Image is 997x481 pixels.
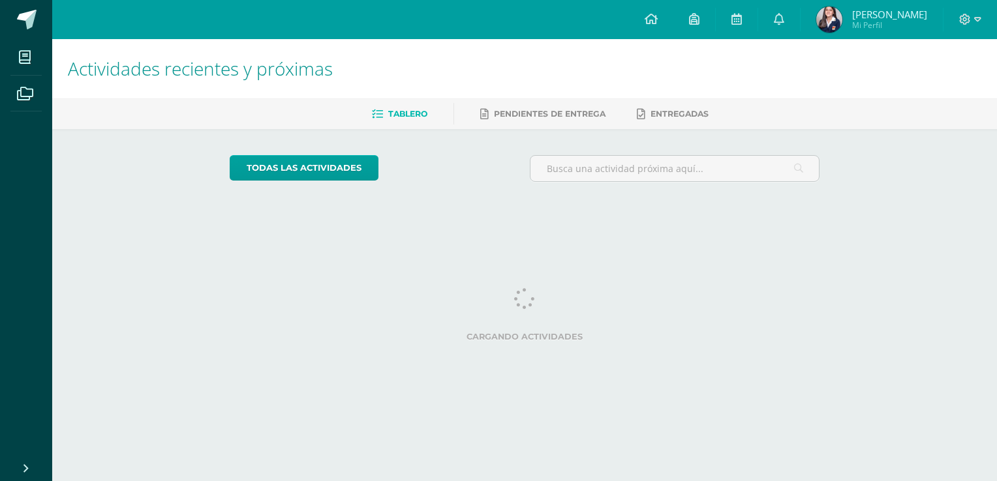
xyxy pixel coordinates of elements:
span: Actividades recientes y próximas [68,56,333,81]
span: Mi Perfil [852,20,927,31]
a: todas las Actividades [230,155,378,181]
img: e81cb16aae2e9b165c251855349d79c7.png [816,7,842,33]
span: [PERSON_NAME] [852,8,927,21]
input: Busca una actividad próxima aquí... [530,156,820,181]
span: Pendientes de entrega [494,109,606,119]
span: Tablero [388,109,427,119]
span: Entregadas [651,109,709,119]
a: Tablero [372,104,427,124]
label: Cargando actividades [230,332,820,342]
a: Pendientes de entrega [480,104,606,124]
a: Entregadas [637,104,709,124]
